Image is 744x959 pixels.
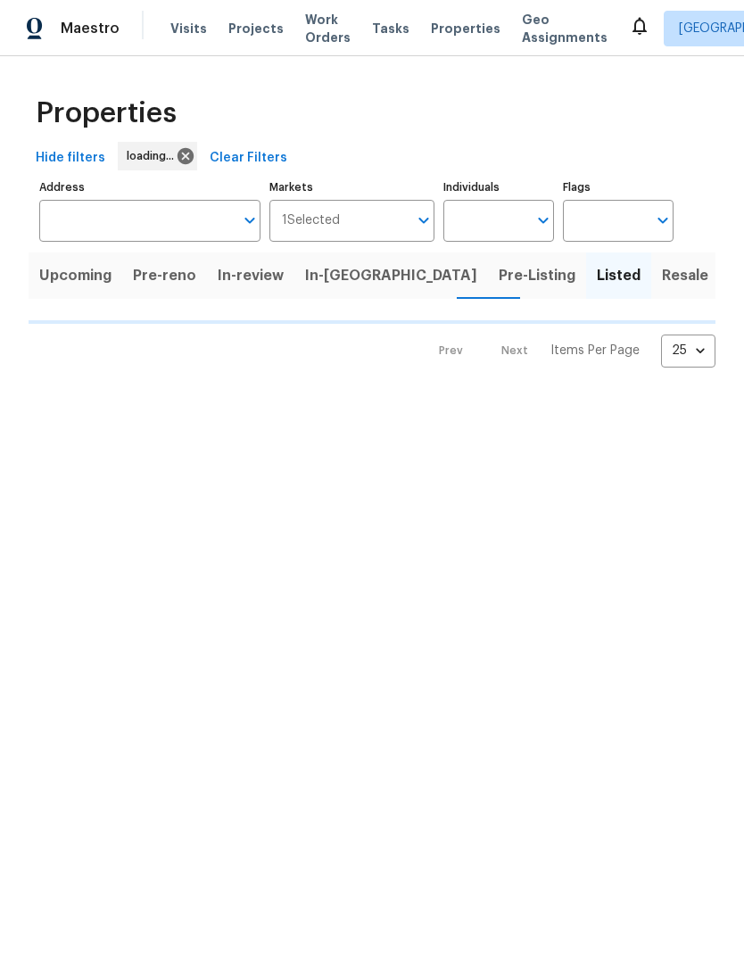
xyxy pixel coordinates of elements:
[499,263,575,288] span: Pre-Listing
[118,142,197,170] div: loading...
[305,11,351,46] span: Work Orders
[372,22,409,35] span: Tasks
[170,20,207,37] span: Visits
[522,11,608,46] span: Geo Assignments
[210,147,287,169] span: Clear Filters
[650,208,675,233] button: Open
[269,182,435,193] label: Markets
[36,104,177,122] span: Properties
[61,20,120,37] span: Maestro
[228,20,284,37] span: Projects
[282,213,340,228] span: 1 Selected
[29,142,112,175] button: Hide filters
[36,147,105,169] span: Hide filters
[662,263,708,288] span: Resale
[39,182,260,193] label: Address
[431,20,500,37] span: Properties
[411,208,436,233] button: Open
[563,182,674,193] label: Flags
[443,182,554,193] label: Individuals
[305,263,477,288] span: In-[GEOGRAPHIC_DATA]
[422,335,715,368] nav: Pagination Navigation
[531,208,556,233] button: Open
[133,263,196,288] span: Pre-reno
[203,142,294,175] button: Clear Filters
[39,263,112,288] span: Upcoming
[661,327,715,374] div: 25
[237,208,262,233] button: Open
[127,147,181,165] span: loading...
[550,342,640,360] p: Items Per Page
[597,263,641,288] span: Listed
[218,263,284,288] span: In-review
